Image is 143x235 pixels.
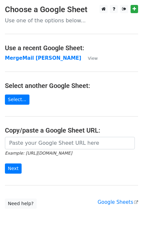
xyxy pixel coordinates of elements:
[5,163,22,174] input: Next
[98,199,138,205] a: Google Sheets
[5,126,138,134] h4: Copy/paste a Google Sheet URL:
[5,5,138,14] h3: Choose a Google Sheet
[88,56,98,61] small: View
[5,95,29,105] a: Select...
[5,151,72,156] small: Example: [URL][DOMAIN_NAME]
[5,44,138,52] h4: Use a recent Google Sheet:
[5,17,138,24] p: Use one of the options below...
[5,82,138,90] h4: Select another Google Sheet:
[5,199,37,209] a: Need help?
[5,137,135,149] input: Paste your Google Sheet URL here
[81,55,98,61] a: View
[110,203,143,235] iframe: Chat Widget
[5,55,81,61] a: MergeMail [PERSON_NAME]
